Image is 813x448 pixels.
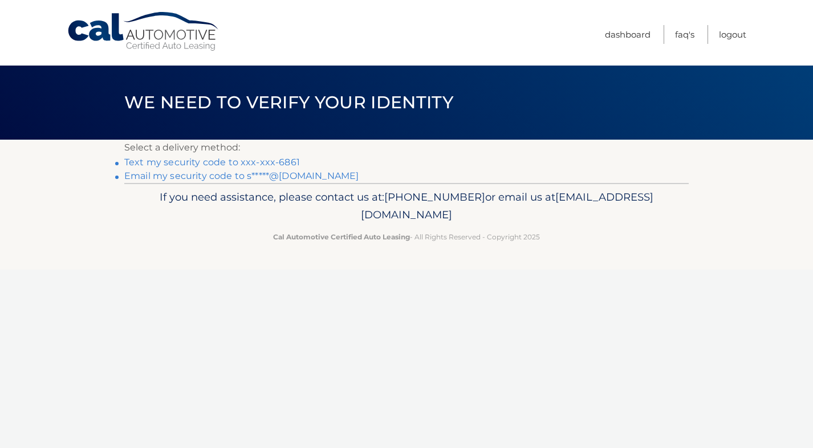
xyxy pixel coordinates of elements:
p: - All Rights Reserved - Copyright 2025 [132,231,681,243]
a: FAQ's [675,25,694,44]
a: Dashboard [605,25,651,44]
a: Cal Automotive [67,11,221,52]
p: Select a delivery method: [124,140,689,156]
strong: Cal Automotive Certified Auto Leasing [273,233,410,241]
p: If you need assistance, please contact us at: or email us at [132,188,681,225]
span: We need to verify your identity [124,92,453,113]
a: Logout [719,25,746,44]
span: [PHONE_NUMBER] [384,190,485,203]
a: Email my security code to s*****@[DOMAIN_NAME] [124,170,359,181]
a: Text my security code to xxx-xxx-6861 [124,157,300,168]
